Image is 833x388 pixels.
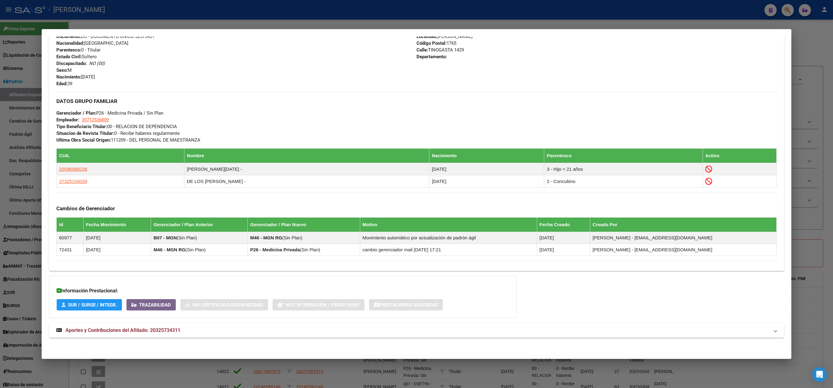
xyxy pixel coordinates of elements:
th: Fecha Creado [537,217,590,232]
strong: Tipo Beneficiario Titular: [56,124,107,129]
span: 39 [56,81,72,86]
strong: Situacion de Revista Titular: [56,131,114,136]
span: Sin Certificado Discapacidad [192,302,263,308]
th: Fecha Movimiento [83,217,151,232]
span: [GEOGRAPHIC_DATA] [56,40,128,46]
span: 1765 [417,40,456,46]
td: 72431 [57,244,84,256]
strong: Ultima Obra Social Origen: [56,137,111,143]
span: Aportes y Contribuciones del Afiliado: 20325734311 [66,327,180,333]
span: Sin Plan [178,235,195,240]
span: [PERSON_NAME] [417,34,473,39]
strong: B07 - MGN [153,235,177,240]
td: [DATE] [537,232,590,244]
th: Creado Por [590,217,777,232]
span: [DATE] [56,74,95,80]
span: Prestaciones Auditadas [379,302,438,308]
span: Sin Plan [284,235,301,240]
i: NO (00) [89,61,105,66]
strong: Departamento: [417,54,447,59]
span: P26 - Medicina Privada / Sin Plan [56,110,163,116]
span: 30712536809 [82,117,109,123]
td: ( ) [151,232,248,244]
td: Movimiento automático por actualización de padrón ágil [360,232,537,244]
span: 111209 - DEL PERSONAL DE MAESTRANZA [56,137,200,143]
td: ( ) [248,244,360,256]
td: [DATE] [429,175,544,188]
span: Sin Plan [302,247,319,252]
span: 0 - Titular [56,47,100,53]
td: DE LOS [PERSON_NAME] - [184,175,429,188]
th: Nombre [184,149,429,163]
span: DU - DOCUMENTO UNICO 32573431 [56,34,155,39]
strong: M46 - MGN RG [250,235,282,240]
th: Id [57,217,84,232]
td: [DATE] [429,163,544,175]
td: ( ) [151,244,248,256]
span: Soltero [56,54,97,59]
td: cambio gerenciador mail [DATE] 17:21 [360,244,537,256]
span: 27325150039 [59,179,87,184]
h3: Cambios de Gerenciador [56,205,777,212]
th: Gerenciador / Plan Anterior [151,217,248,232]
strong: Sexo: [56,67,68,73]
td: [PERSON_NAME] - [EMAIL_ADDRESS][DOMAIN_NAME] [590,244,777,256]
th: Parentesco [544,149,703,163]
button: SUR / SURGE / INTEGR. [57,299,122,310]
strong: Empleador: [56,117,79,123]
strong: Código Postal: [417,40,447,46]
span: 0 - Recibe haberes regularmente [56,131,180,136]
span: Not. Internacion / Censo Hosp. [286,302,360,308]
th: CUIL [57,149,184,163]
button: Not. Internacion / Censo Hosp. [273,299,364,310]
button: Prestaciones Auditadas [369,299,443,310]
strong: Discapacitado: [56,61,87,66]
strong: P26 - Medicina Privada [250,247,300,252]
strong: Localidad: [417,34,437,39]
strong: Parentesco: [56,47,81,53]
strong: Gerenciador / Plan: [56,110,96,116]
strong: Nacionalidad: [56,40,84,46]
strong: Edad: [56,81,67,86]
td: [PERSON_NAME] - [EMAIL_ADDRESS][DOMAIN_NAME] [590,232,777,244]
span: Sin Plan [187,247,204,252]
th: Gerenciador / Plan Nuevo [248,217,360,232]
h3: Información Prestacional: [57,287,509,295]
th: Motivo [360,217,537,232]
span: 00 - RELACION DE DEPENDENCIA [56,124,177,129]
td: ( ) [248,232,360,244]
strong: M46 - MGN RG [153,247,185,252]
th: Activo [703,149,777,163]
strong: Calle: [417,47,428,53]
span: SUR / SURGE / INTEGR. [68,302,117,308]
span: TINOGASTA 1429 [417,47,464,53]
span: 20596988238 [59,166,87,172]
td: 60977 [57,232,84,244]
strong: Documento: [56,34,81,39]
td: 3 - Hijo < 21 años [544,163,703,175]
td: [PERSON_NAME][DATE] - [184,163,429,175]
mat-expansion-panel-header: Aportes y Contribuciones del Afiliado: 20325734311 [49,323,784,338]
div: Open Intercom Messenger [812,367,827,382]
td: [DATE] [83,244,151,256]
button: Sin Certificado Discapacidad [180,299,268,310]
td: [DATE] [83,232,151,244]
span: Trazabilidad [139,302,171,308]
strong: Estado Civil: [56,54,82,59]
span: M [56,67,72,73]
h3: DATOS GRUPO FAMILIAR [56,98,777,105]
th: Nacimiento [429,149,544,163]
td: [DATE] [537,244,590,256]
td: 2 - Concubino [544,175,703,188]
strong: Nacimiento: [56,74,81,80]
button: Trazabilidad [126,299,176,310]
